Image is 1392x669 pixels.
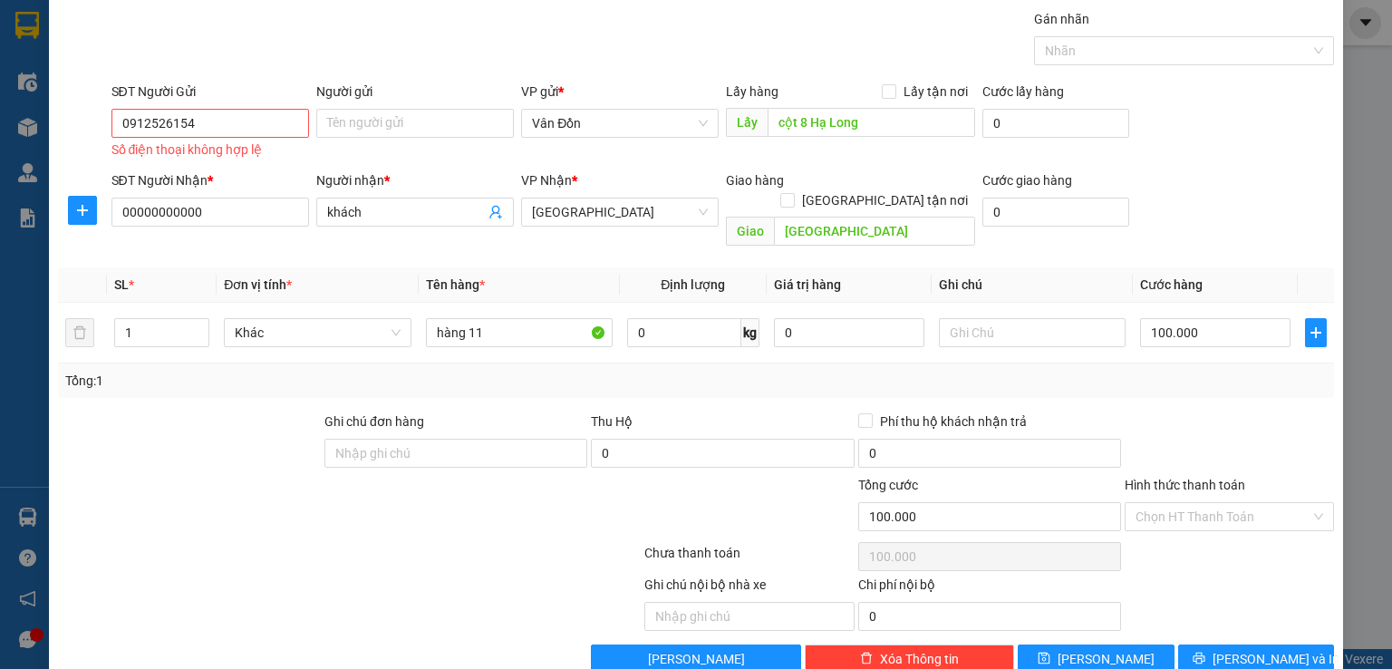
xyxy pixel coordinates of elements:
[860,652,873,666] span: delete
[726,108,768,137] span: Lấy
[521,82,719,102] div: VP gửi
[426,277,485,292] span: Tên hàng
[532,110,708,137] span: Vân Đồn
[316,170,514,190] div: Người nhận
[111,82,309,102] div: SĐT Người Gửi
[224,277,292,292] span: Đơn vị tính
[324,414,424,429] label: Ghi chú đơn hàng
[774,318,924,347] input: 0
[114,277,129,292] span: SL
[532,199,708,226] span: Hà Nội
[1193,652,1205,666] span: printer
[932,267,1133,303] th: Ghi chú
[982,84,1064,99] label: Cước lấy hàng
[644,575,854,602] div: Ghi chú nội bộ nhà xe
[644,602,854,631] input: Nhập ghi chú
[741,318,759,347] span: kg
[896,82,975,102] span: Lấy tận nơi
[1125,478,1245,492] label: Hình thức thanh toán
[426,318,613,347] input: VD: Bàn, Ghế
[521,173,572,188] span: VP Nhận
[774,217,975,246] input: Dọc đường
[643,543,855,575] div: Chưa thanh toán
[880,649,959,669] span: Xóa Thông tin
[795,190,975,210] span: [GEOGRAPHIC_DATA] tận nơi
[774,277,841,292] span: Giá trị hàng
[873,412,1034,431] span: Phí thu hộ khách nhận trả
[1038,652,1050,666] span: save
[1140,277,1203,292] span: Cước hàng
[726,173,784,188] span: Giao hàng
[1213,649,1339,669] span: [PERSON_NAME] và In
[69,203,96,218] span: plus
[111,140,309,160] div: Số điện thoại không hợp lệ
[65,318,94,347] button: delete
[982,109,1129,138] input: Cước lấy hàng
[726,217,774,246] span: Giao
[111,170,309,190] div: SĐT Người Nhận
[982,173,1072,188] label: Cước giao hàng
[648,649,745,669] span: [PERSON_NAME]
[488,205,503,219] span: user-add
[235,319,400,346] span: Khác
[982,198,1129,227] input: Cước giao hàng
[768,108,975,137] input: Dọc đường
[858,575,1121,602] div: Chi phí nội bộ
[65,371,538,391] div: Tổng: 1
[661,277,725,292] span: Định lượng
[1034,12,1089,26] label: Gán nhãn
[858,478,918,492] span: Tổng cước
[726,84,778,99] span: Lấy hàng
[1058,649,1155,669] span: [PERSON_NAME]
[591,414,633,429] span: Thu Hộ
[316,82,514,102] div: Người gửi
[324,439,587,468] input: Ghi chú đơn hàng
[68,196,97,225] button: plus
[1306,325,1326,340] span: plus
[939,318,1126,347] input: Ghi Chú
[1305,318,1327,347] button: plus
